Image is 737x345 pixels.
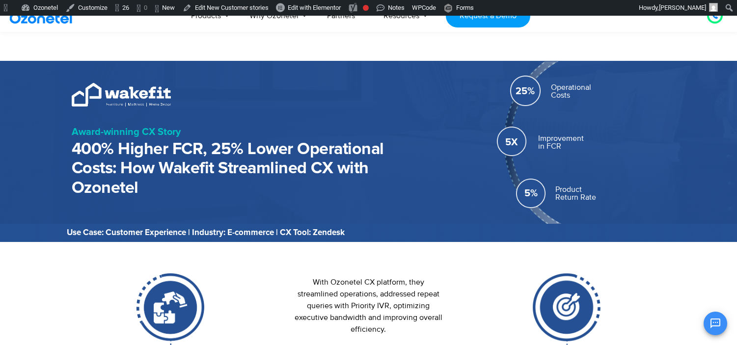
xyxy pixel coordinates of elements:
h5: 5% [485,188,577,198]
h5: 25% [490,86,561,96]
div: Operational Costs [551,83,665,99]
span: Edit with Elementor [288,4,341,11]
div: Product Return Rate [555,186,665,201]
span: [PERSON_NAME] [659,4,706,11]
a: Request a Demo [446,4,530,27]
div: Focus keyphrase not set [363,5,369,11]
h2: 400% Higher FCR, 25% Lower Operational Costs: How Wakefit Streamlined CX with Ozonetel [72,140,390,199]
h6: Use Case: Customer Experience | Industry: E-commerce | CX Tool: Zendesk [67,229,671,237]
h5: Award-winning CX Story [72,127,470,137]
div: Improvement in FCR [538,134,665,150]
h5: 5X [492,137,531,147]
p: With Ozonetel CX platform, they streamlined operations, addressed repeat queries with Priority IV... [294,276,443,335]
button: Open chat [704,312,727,335]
